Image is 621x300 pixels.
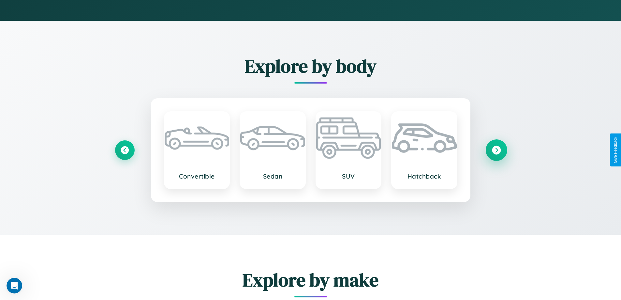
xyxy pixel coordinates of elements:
[613,137,618,163] div: Give Feedback
[398,172,450,180] h3: Hatchback
[7,278,22,293] iframe: Intercom live chat
[171,172,223,180] h3: Convertible
[323,172,375,180] h3: SUV
[115,54,506,79] h2: Explore by body
[247,172,299,180] h3: Sedan
[115,267,506,292] h2: Explore by make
